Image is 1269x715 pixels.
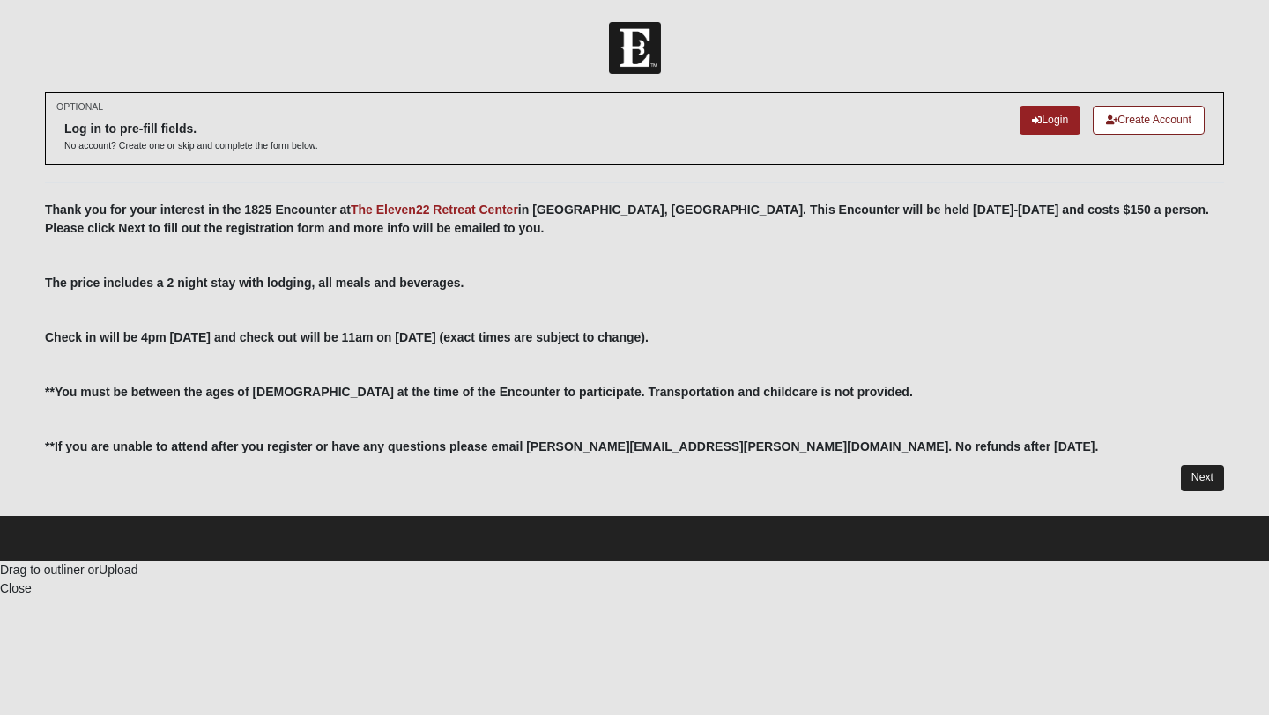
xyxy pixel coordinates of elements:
a: Next [1181,465,1224,490]
p: No account? Create one or skip and complete the form below. [64,139,318,152]
img: Church of Eleven22 Logo [609,22,661,74]
small: OPTIONAL [56,100,103,114]
a: Login [1020,106,1080,135]
b: Check in will be 4pm [DATE] and check out will be 11am on [DATE] (exact times are subject to chan... [45,330,649,344]
span: Upload [99,563,137,577]
a: Create Account [1093,106,1205,135]
h6: Log in to pre-fill fields. [64,122,318,136]
b: **If you are unable to attend after you register or have any questions please email [PERSON_NAME]... [45,439,1098,453]
b: The price includes a 2 night stay with lodging, all meals and beverages. [45,276,464,290]
b: **You must be between the ages of [DEMOGRAPHIC_DATA] at the time of the Encounter to participate.... [45,385,913,399]
a: The Eleven22 Retreat Center [351,203,518,217]
b: Thank you for your interest in the 1825 Encounter at in [GEOGRAPHIC_DATA], [GEOGRAPHIC_DATA]. Thi... [45,203,1209,235]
